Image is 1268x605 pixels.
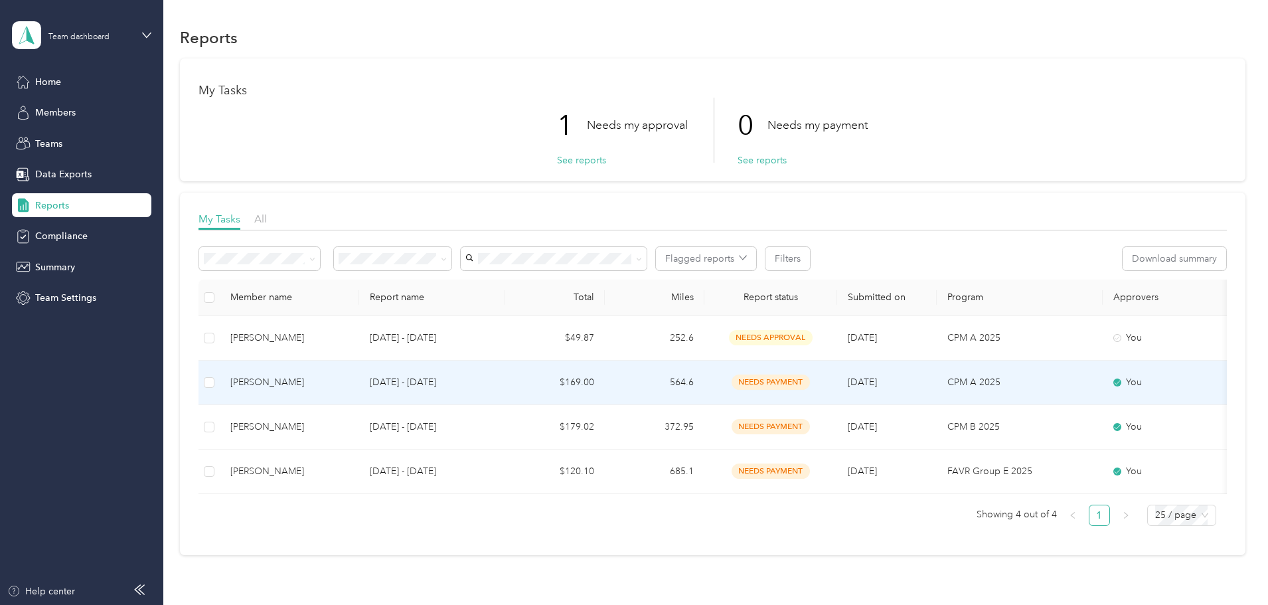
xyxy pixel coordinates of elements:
[35,75,61,89] span: Home
[1089,505,1109,525] a: 1
[220,280,359,316] th: Member name
[729,330,813,345] span: needs approval
[1062,505,1083,526] li: Previous Page
[937,450,1103,494] td: FAVR Group E 2025
[230,375,349,390] div: [PERSON_NAME]
[947,464,1092,479] p: FAVR Group E 2025
[732,419,810,434] span: needs payment
[1115,505,1137,526] li: Next Page
[35,260,75,274] span: Summary
[605,450,704,494] td: 685.1
[605,361,704,405] td: 564.6
[1115,505,1137,526] button: right
[605,405,704,450] td: 372.95
[370,375,495,390] p: [DATE] - [DATE]
[937,361,1103,405] td: CPM A 2025
[1194,531,1268,605] iframe: Everlance-gr Chat Button Frame
[370,420,495,434] p: [DATE] - [DATE]
[35,199,69,213] span: Reports
[587,117,688,133] p: Needs my approval
[230,420,349,434] div: [PERSON_NAME]
[505,361,605,405] td: $169.00
[947,375,1092,390] p: CPM A 2025
[35,167,92,181] span: Data Exports
[715,292,827,303] span: Report status
[977,505,1057,525] span: Showing 4 out of 4
[615,292,694,303] div: Miles
[605,316,704,361] td: 252.6
[1069,511,1077,519] span: left
[198,213,240,225] span: My Tasks
[732,464,810,479] span: needs payment
[557,153,606,167] button: See reports
[848,332,877,343] span: [DATE]
[370,464,495,479] p: [DATE] - [DATE]
[35,137,62,151] span: Teams
[738,98,767,153] p: 0
[738,153,787,167] button: See reports
[48,33,110,41] div: Team dashboard
[359,280,505,316] th: Report name
[1147,505,1216,526] div: Page Size
[1113,420,1225,434] div: You
[557,98,587,153] p: 1
[505,316,605,361] td: $49.87
[765,247,810,270] button: Filters
[937,280,1103,316] th: Program
[254,213,267,225] span: All
[230,292,349,303] div: Member name
[35,229,88,243] span: Compliance
[1062,505,1083,526] button: left
[937,405,1103,450] td: CPM B 2025
[1155,505,1208,525] span: 25 / page
[1113,331,1225,345] div: You
[370,331,495,345] p: [DATE] - [DATE]
[1113,375,1225,390] div: You
[505,405,605,450] td: $179.02
[848,466,877,477] span: [DATE]
[656,247,756,270] button: Flagged reports
[198,84,1227,98] h1: My Tasks
[837,280,937,316] th: Submitted on
[230,464,349,479] div: [PERSON_NAME]
[947,420,1092,434] p: CPM B 2025
[1103,280,1235,316] th: Approvers
[1113,464,1225,479] div: You
[848,377,877,388] span: [DATE]
[35,106,76,120] span: Members
[7,584,75,598] button: Help center
[35,291,96,305] span: Team Settings
[937,316,1103,361] td: CPM A 2025
[516,292,594,303] div: Total
[505,450,605,494] td: $120.10
[1123,247,1226,270] button: Download summary
[732,375,810,390] span: needs payment
[1122,511,1130,519] span: right
[848,421,877,432] span: [DATE]
[947,331,1092,345] p: CPM A 2025
[230,331,349,345] div: [PERSON_NAME]
[180,31,238,44] h1: Reports
[767,117,868,133] p: Needs my payment
[1089,505,1110,526] li: 1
